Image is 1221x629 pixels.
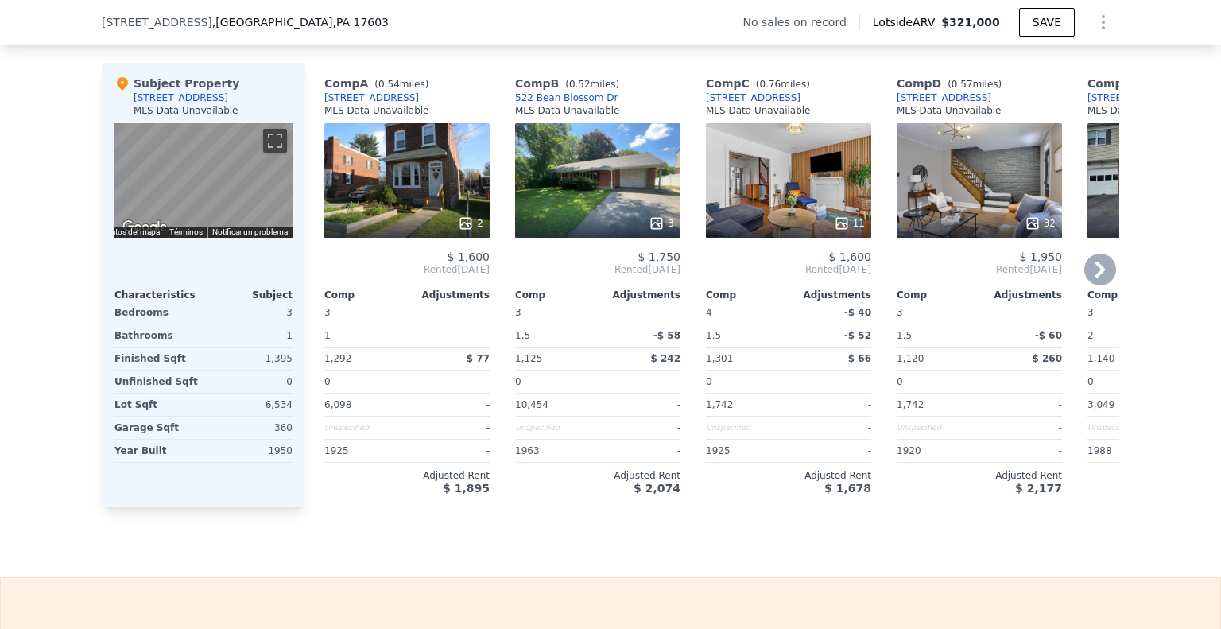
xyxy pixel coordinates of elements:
span: 0 [324,376,331,387]
span: , PA 17603 [332,16,389,29]
div: 1950 [207,440,293,462]
div: - [601,394,680,416]
a: Notificar un problema [212,227,288,236]
div: Year Built [114,440,200,462]
div: - [410,394,490,416]
div: Unspecified [897,417,976,439]
div: 1.5 [706,324,785,347]
span: ( miles) [368,79,435,90]
div: Comp A [324,76,435,91]
button: Cambiar a la vista en pantalla completa [263,129,287,153]
div: Comp [897,289,979,301]
div: 2 [1087,324,1167,347]
a: 522 Bean Blossom Dr [515,91,618,104]
span: Rented [DATE] [324,263,490,276]
div: MLS Data Unavailable [515,104,620,117]
div: 360 [207,417,293,439]
div: 11 [834,215,865,231]
span: 0.54 [378,79,400,90]
div: Subject [203,289,293,301]
div: - [983,301,1062,324]
span: $ 1,600 [829,250,871,263]
span: 0 [897,376,903,387]
div: [STREET_ADDRESS] [134,91,228,104]
div: - [601,417,680,439]
div: No sales on record [743,14,859,30]
span: 0.57 [952,79,973,90]
div: - [410,417,490,439]
span: -$ 52 [844,330,871,341]
div: Adjusted Rent [324,469,490,482]
div: 1925 [706,440,785,462]
span: 1,292 [324,353,351,364]
div: MLS Data Unavailable [1087,104,1192,117]
div: Comp E [1087,76,1197,91]
div: - [410,371,490,393]
div: Adjusted Rent [706,469,871,482]
span: 3 [1087,307,1094,318]
span: 3 [324,307,331,318]
span: $ 1,895 [443,482,490,495]
a: [STREET_ADDRESS] [1087,91,1182,104]
span: $ 1,678 [824,482,871,495]
span: ( miles) [941,79,1008,90]
div: 3 [649,215,674,231]
div: 2 [458,215,483,231]
span: $ 1,750 [638,250,680,263]
div: Comp C [706,76,816,91]
span: $ 66 [848,353,871,364]
div: Adjusted Rent [897,469,1062,482]
span: 1,742 [897,399,924,410]
div: Adjustments [979,289,1062,301]
div: 1.5 [515,324,595,347]
span: $ 242 [650,353,680,364]
div: - [792,440,871,462]
div: Unfinished Sqft [114,371,200,393]
span: $ 2,177 [1015,482,1062,495]
div: - [983,371,1062,393]
span: ( miles) [559,79,626,90]
div: 1963 [515,440,595,462]
span: $ 2,074 [634,482,680,495]
span: 3,049 [1087,399,1114,410]
div: Mapa [114,123,293,238]
div: 1925 [324,440,404,462]
div: 1 [324,324,404,347]
div: Garage Sqft [114,417,200,439]
span: $ 1,950 [1020,250,1062,263]
span: 1,742 [706,399,733,410]
div: MLS Data Unavailable [324,104,429,117]
div: Unspecified [324,417,404,439]
div: [STREET_ADDRESS] [324,91,419,104]
span: 3 [897,307,903,318]
button: SAVE [1019,8,1075,37]
div: 0 [207,371,293,393]
div: - [983,417,1062,439]
div: - [410,440,490,462]
div: Finished Sqft [114,348,200,370]
a: [STREET_ADDRESS] [706,91,800,104]
div: 32 [1025,215,1056,231]
div: 1,395 [207,348,293,370]
span: Lotside ARV [873,14,941,30]
a: Abre esta zona en Google Maps (se abre en una nueva ventana) [118,217,171,238]
span: 0 [1087,376,1094,387]
div: Bedrooms [114,301,200,324]
div: Comp [706,289,789,301]
span: 10,454 [515,399,548,410]
div: Unspecified [1087,417,1167,439]
div: - [983,394,1062,416]
div: MLS Data Unavailable [134,104,238,117]
div: - [601,440,680,462]
div: 3 [207,301,293,324]
span: 0.76 [759,79,781,90]
div: Unspecified [515,417,595,439]
span: 3 [515,307,521,318]
span: $ 1,600 [448,250,490,263]
span: 0 [515,376,521,387]
div: Adjusted Rent [515,469,680,482]
span: 1,140 [1087,353,1114,364]
span: 4 [706,307,712,318]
